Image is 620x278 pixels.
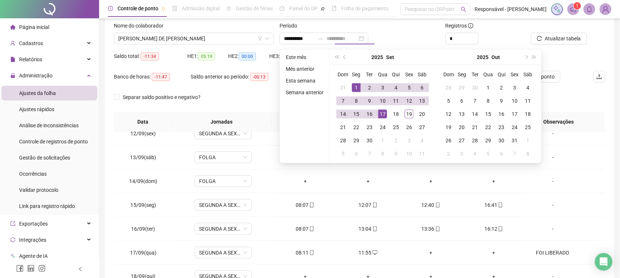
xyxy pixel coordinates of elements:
div: 28 [444,83,453,92]
button: super-next-year [530,50,538,65]
div: 5 [444,96,453,105]
span: upload [596,74,602,80]
span: 12/09(sex) [130,131,156,136]
td: 2025-10-23 [495,121,508,134]
span: dashboard [280,6,285,11]
div: 4 [524,83,533,92]
th: Sex [403,68,416,81]
div: 23 [365,123,374,132]
td: 2025-10-01 [482,81,495,94]
div: 3 [378,83,387,92]
span: info-circle [468,23,473,28]
td: 2025-10-25 [522,121,535,134]
button: month panel [492,50,500,65]
div: Open Intercom Messenger [595,253,613,271]
span: Responsável - [PERSON_NAME] [475,5,547,13]
div: + [468,177,519,185]
span: Validar protocolo [19,187,58,193]
td: 2025-09-13 [416,94,429,107]
span: Admissão digital [182,6,220,11]
div: 8 [524,149,533,158]
span: mobile [309,226,314,231]
td: 2025-09-29 [455,81,469,94]
td: 2025-10-09 [389,147,403,160]
div: 9 [392,149,400,158]
td: 2025-10-10 [403,147,416,160]
td: 2025-10-29 [482,134,495,147]
td: 2025-10-07 [469,94,482,107]
span: Atualizar tabela [545,34,581,43]
button: month panel [386,50,394,65]
div: 1 [352,83,361,92]
label: Nome do colaborador [114,22,168,30]
td: 2025-10-28 [469,134,482,147]
td: 2025-09-28 [442,81,455,94]
div: 31 [511,136,519,145]
div: 16 [497,110,506,118]
span: Separar saldo positivo e negativo? [120,93,203,101]
td: 2025-09-26 [403,121,416,134]
td: 2025-10-06 [455,94,469,107]
td: 2025-10-21 [469,121,482,134]
td: 2025-09-03 [376,81,389,94]
div: 6 [497,149,506,158]
span: 00:00 [239,52,256,61]
div: 21 [471,123,480,132]
div: 08:07 [280,225,331,233]
div: 1 [524,136,533,145]
div: + [280,177,331,185]
div: + [405,177,457,185]
span: reload [537,36,542,41]
td: 2025-09-08 [350,94,363,107]
div: 10 [378,96,387,105]
th: Dom [442,68,455,81]
li: Mês anterior [283,65,327,73]
span: Gestão de solicitações [19,155,70,161]
div: 14 [471,110,480,118]
span: Link para registro rápido [19,203,75,209]
td: 2025-10-06 [350,147,363,160]
td: 2025-09-28 [336,134,350,147]
div: 6 [458,96,466,105]
span: bell [586,6,593,12]
td: 2025-11-05 [482,147,495,160]
div: 3 [458,149,466,158]
div: 12 [444,110,453,118]
div: 22 [352,123,361,132]
span: ALDENOR COELHO DE NORONHA NETO [118,33,269,44]
td: 2025-09-19 [403,107,416,121]
span: 1 [576,3,578,8]
td: 2025-11-03 [455,147,469,160]
td: 2025-09-30 [363,134,376,147]
div: Banco de horas: [114,73,191,81]
span: -11:47 [152,73,170,81]
td: 2025-10-08 [482,94,495,107]
div: 17 [378,110,387,118]
div: 15 [352,110,361,118]
td: 2025-09-10 [376,94,389,107]
div: 26 [405,123,414,132]
span: home [10,25,15,30]
td: 2025-09-18 [389,107,403,121]
td: 2025-09-01 [350,81,363,94]
div: 13 [418,96,427,105]
div: 19 [405,110,414,118]
span: Página inicial [19,24,49,30]
th: Seg [350,68,363,81]
sup: 1 [574,2,581,10]
button: year panel [477,50,489,65]
span: Relatórios [19,56,42,62]
div: Saldo anterior ao período: [191,73,283,81]
td: 2025-10-31 [508,134,522,147]
div: 17 [511,110,519,118]
span: Ocorrências [19,171,47,177]
td: 2025-09-05 [403,81,416,94]
td: 2025-09-17 [376,107,389,121]
span: mobile [372,202,378,208]
td: 2025-10-18 [522,107,535,121]
span: to [318,36,324,41]
div: 9 [365,96,374,105]
td: 2025-09-04 [389,81,403,94]
td: 2025-10-10 [508,94,522,107]
td: 2025-10-27 [455,134,469,147]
